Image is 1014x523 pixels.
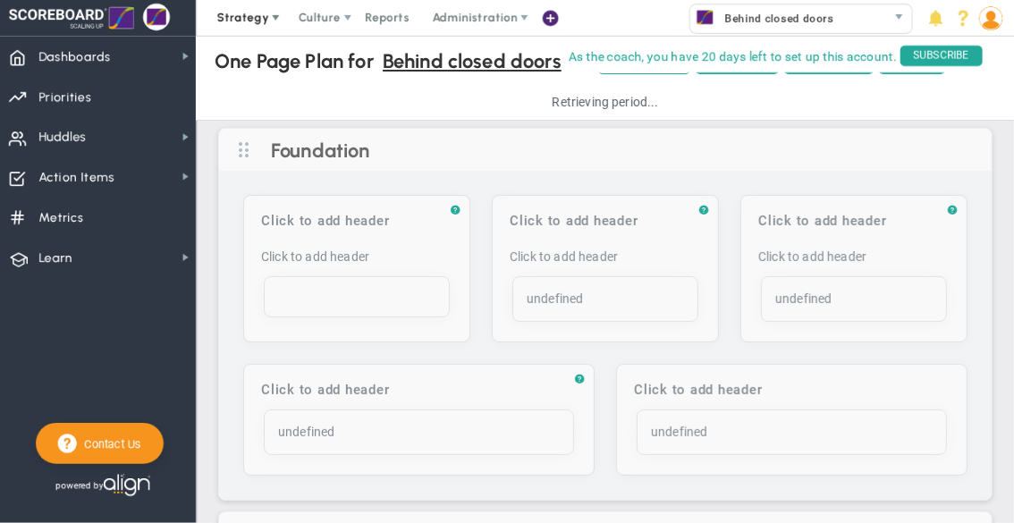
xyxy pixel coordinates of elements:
img: 135843.Person.photo [979,6,1003,30]
span: Learn [38,240,72,277]
span: Strategy [217,11,269,24]
span: Retrieving period... [552,94,658,111]
span: Huddles [38,119,87,156]
span: Behind closed doors [383,46,562,78]
span: Culture [299,11,341,24]
span: SUBSCRIBE [900,46,983,66]
span: Behind closed doors [716,6,833,31]
span: Contact Us [77,435,141,452]
img: 33440.Company.photo [694,6,716,29]
span: One Page Plan for [215,53,374,70]
span: As the coach, you have 20 days left to set up this account. [569,46,897,68]
span: Action Items [38,159,114,197]
span: select [886,4,912,33]
span: Priorities [38,79,92,116]
span: Metrics [38,199,84,237]
span: Dashboards [38,38,111,76]
span: Administration [432,11,517,24]
div: Powered by Align [36,468,220,503]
